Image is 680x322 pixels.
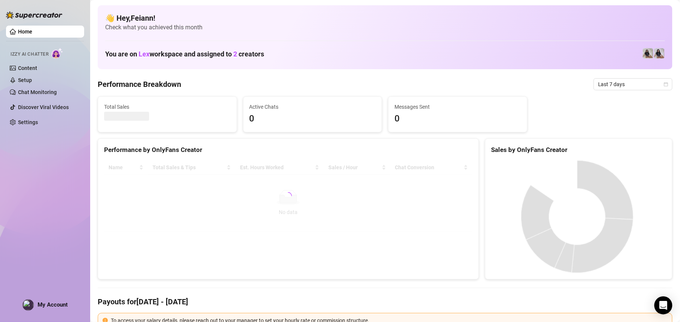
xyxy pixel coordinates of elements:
span: Lex [139,50,150,58]
a: Chat Monitoring [18,89,57,95]
h1: You are on workspace and assigned to creators [105,50,264,58]
span: 2 [233,50,237,58]
span: loading [284,192,292,200]
span: Active Chats [249,103,376,111]
span: Last 7 days [598,79,668,90]
img: logo-BBDzfeDw.svg [6,11,62,19]
a: Setup [18,77,32,83]
h4: Payouts for [DATE] - [DATE] [98,296,672,307]
h4: 👋 Hey, Feiann ! [105,13,665,23]
span: Izzy AI Chatter [11,51,48,58]
span: My Account [38,301,68,308]
span: Messages Sent [394,103,521,111]
div: Sales by OnlyFans Creator [491,145,666,155]
h4: Performance Breakdown [98,79,181,90]
span: Total Sales [104,103,231,111]
span: 0 [394,112,521,126]
img: AI Chatter [51,48,63,59]
span: calendar [664,82,668,87]
span: Check what you achieved this month [105,23,665,32]
a: Content [18,65,37,71]
a: Settings [18,119,38,125]
div: Open Intercom Messenger [654,296,672,314]
a: Discover Viral Videos [18,104,69,110]
a: Home [18,29,32,35]
img: profilePics%2FMOLWZQSXvfM60zO7sy7eR3cMqNk1.jpeg [23,300,33,310]
span: 0 [249,112,376,126]
div: Performance by OnlyFans Creator [104,145,473,155]
img: Francesca [654,48,665,59]
img: Francesca [643,48,653,59]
